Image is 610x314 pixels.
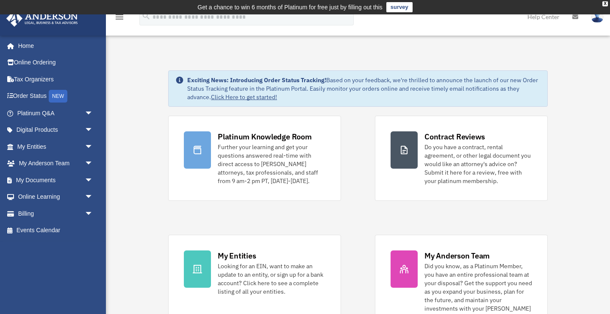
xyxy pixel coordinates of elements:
[6,71,106,88] a: Tax Organizers
[6,138,106,155] a: My Entitiesarrow_drop_down
[6,88,106,105] a: Order StatusNEW
[6,37,102,54] a: Home
[218,250,256,261] div: My Entities
[6,122,106,139] a: Digital Productsarrow_drop_down
[187,76,541,101] div: Based on your feedback, we're thrilled to announce the launch of our new Order Status Tracking fe...
[218,262,325,296] div: Looking for an EIN, want to make an update to an entity, or sign up for a bank account? Click her...
[591,11,604,23] img: User Pic
[85,172,102,189] span: arrow_drop_down
[85,189,102,206] span: arrow_drop_down
[218,131,312,142] div: Platinum Knowledge Room
[114,12,125,22] i: menu
[424,131,485,142] div: Contract Reviews
[4,10,80,27] img: Anderson Advisors Platinum Portal
[141,11,151,21] i: search
[6,105,106,122] a: Platinum Q&Aarrow_drop_down
[602,1,608,6] div: close
[114,15,125,22] a: menu
[85,122,102,139] span: arrow_drop_down
[187,76,326,84] strong: Exciting News: Introducing Order Status Tracking!
[6,172,106,189] a: My Documentsarrow_drop_down
[211,93,277,101] a: Click Here to get started!
[6,54,106,71] a: Online Ordering
[85,138,102,156] span: arrow_drop_down
[375,116,548,201] a: Contract Reviews Do you have a contract, rental agreement, or other legal document you would like...
[6,155,106,172] a: My Anderson Teamarrow_drop_down
[6,189,106,206] a: Online Learningarrow_drop_down
[85,105,102,122] span: arrow_drop_down
[168,116,341,201] a: Platinum Knowledge Room Further your learning and get your questions answered real-time with dire...
[85,205,102,222] span: arrow_drop_down
[424,143,532,185] div: Do you have a contract, rental agreement, or other legal document you would like an attorney's ad...
[218,143,325,185] div: Further your learning and get your questions answered real-time with direct access to [PERSON_NAM...
[6,222,106,239] a: Events Calendar
[197,2,383,12] div: Get a chance to win 6 months of Platinum for free just by filling out this
[386,2,413,12] a: survey
[424,250,490,261] div: My Anderson Team
[85,155,102,172] span: arrow_drop_down
[49,90,67,103] div: NEW
[6,205,106,222] a: Billingarrow_drop_down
